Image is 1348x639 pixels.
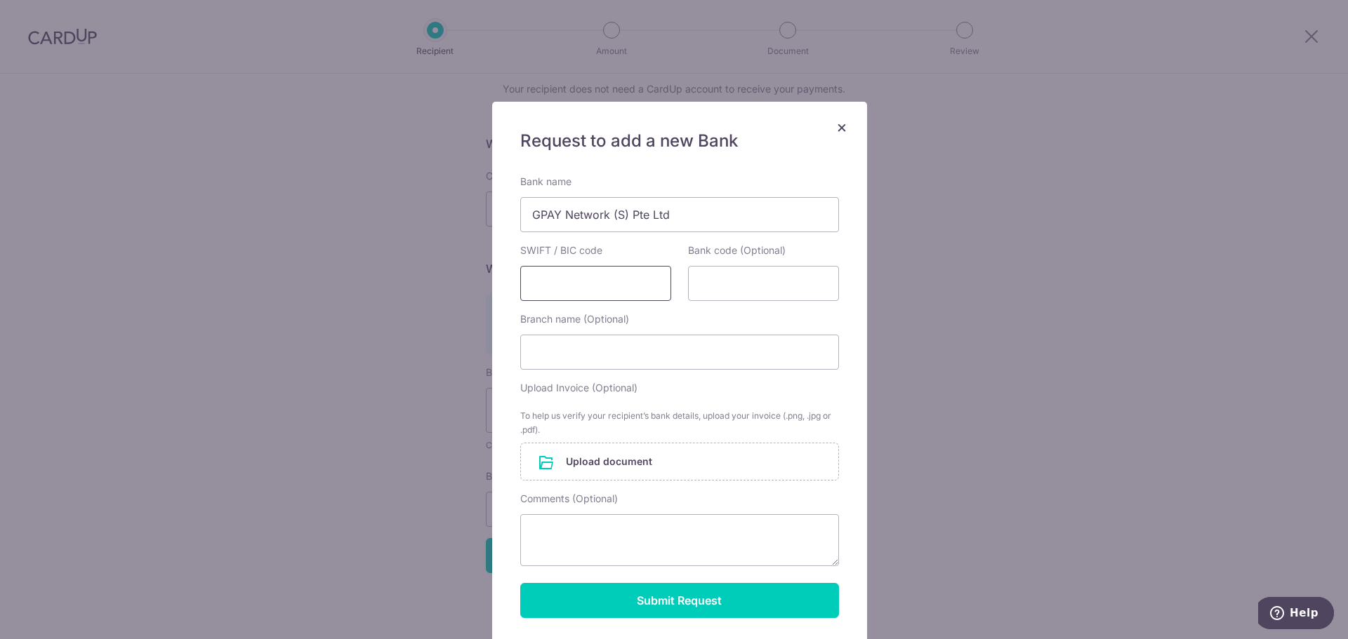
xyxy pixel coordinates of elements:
[520,312,629,326] label: Branch name (Optional)
[520,409,839,437] div: To help us verify your recipient’s bank details, upload your invoice (.png, .jpg or .pdf).
[32,10,60,22] span: Help
[520,175,571,189] label: Bank name
[520,130,839,152] h5: Request to add a new Bank
[1258,597,1334,632] iframe: Opens a widget where you can find more information
[688,243,786,257] label: Bank code (Optional)
[520,243,602,257] label: SWIFT / BIC code
[520,492,618,506] label: Comments (Optional)
[520,583,839,618] button: Submit Request
[520,443,839,480] div: Upload document
[520,381,637,395] label: Upload Invoice (Optional)
[833,119,850,135] button: Close
[836,116,847,137] span: ×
